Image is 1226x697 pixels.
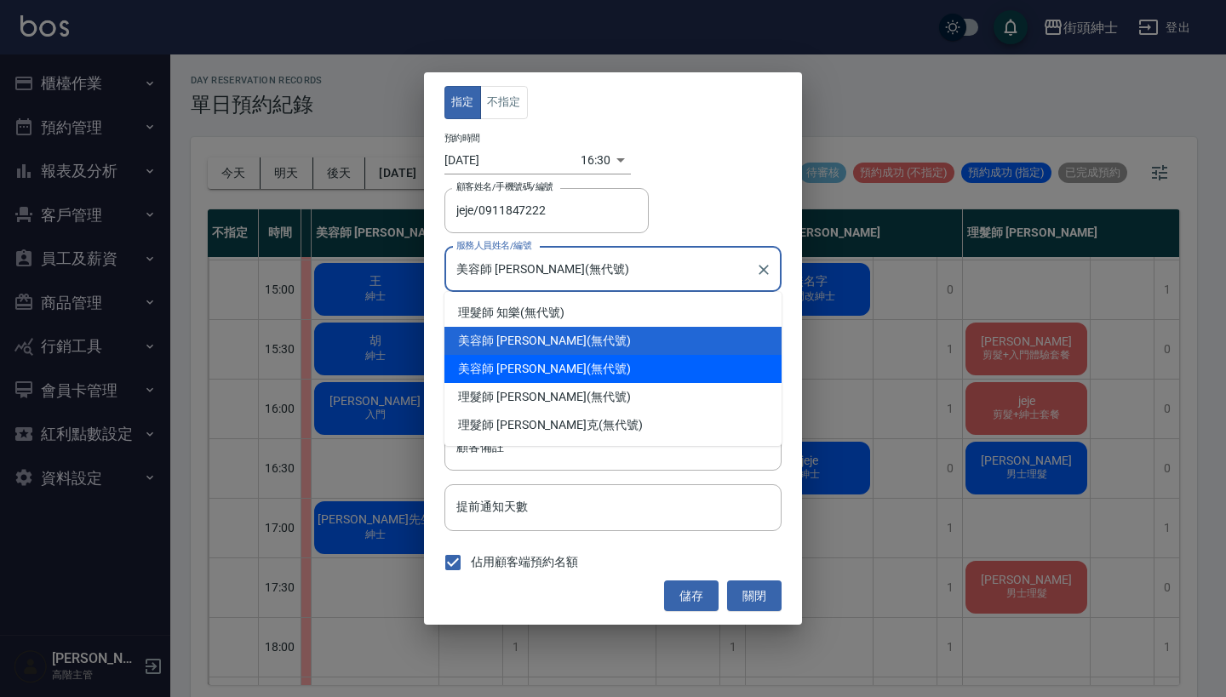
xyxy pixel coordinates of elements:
span: 美容師 [PERSON_NAME] [458,332,587,350]
div: (無代號) [444,299,782,327]
div: (無代號) [444,327,782,355]
span: 理髮師 [PERSON_NAME] [458,388,587,406]
button: Clear [752,258,776,282]
span: 佔用顧客端預約名額 [471,553,578,571]
button: 儲存 [664,580,719,612]
div: (無代號) [444,383,782,411]
div: 16:30 [581,146,610,174]
span: 理髮師 [PERSON_NAME]克 [458,416,599,434]
div: (無代號) [444,411,782,439]
span: 美容師 [PERSON_NAME] [458,360,587,378]
input: Choose date, selected date is 2025-09-22 [444,146,581,174]
label: 預約時間 [444,131,480,144]
button: 關閉 [727,580,782,612]
div: (無代號) [444,355,782,383]
button: 不指定 [480,86,528,119]
button: 指定 [444,86,481,119]
span: 理髮師 知樂 [458,304,520,322]
label: 顧客姓名/手機號碼/編號 [456,180,553,193]
label: 服務人員姓名/編號 [456,239,531,252]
